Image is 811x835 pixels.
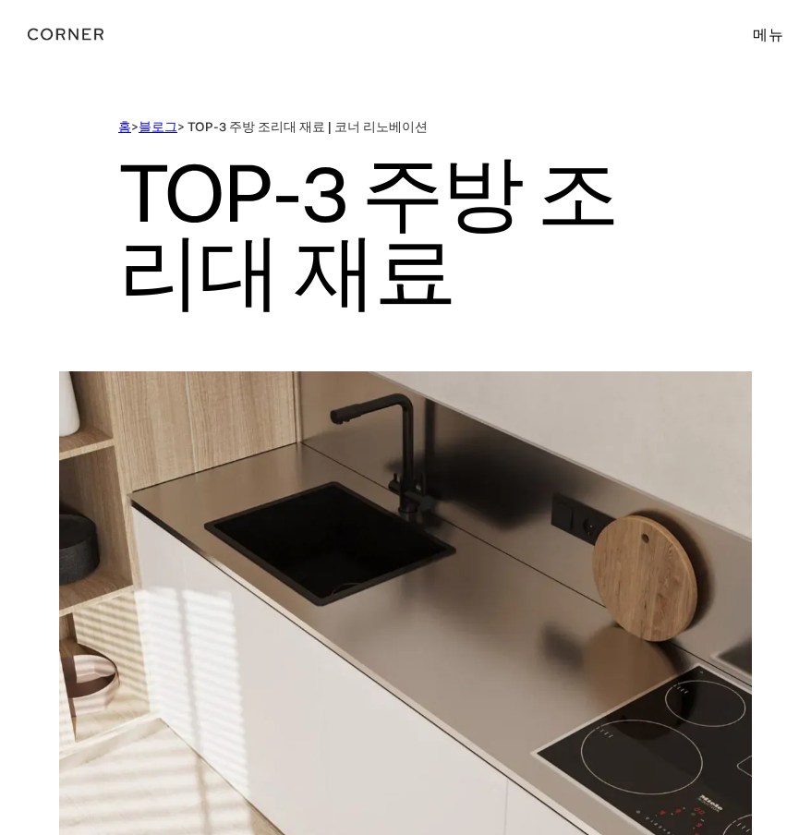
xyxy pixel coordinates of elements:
div: 메뉴 [734,18,783,50]
h1: TOP-3 주방 조리대 재료 [118,136,693,327]
a: 집 [28,22,153,46]
a: 블로그 [139,118,177,135]
div: > > TOP-3 주방 조리대 재료 | 코너 리노베이션 [118,118,693,136]
a: 홈 [118,118,131,135]
div: 메뉴 [753,27,783,42]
